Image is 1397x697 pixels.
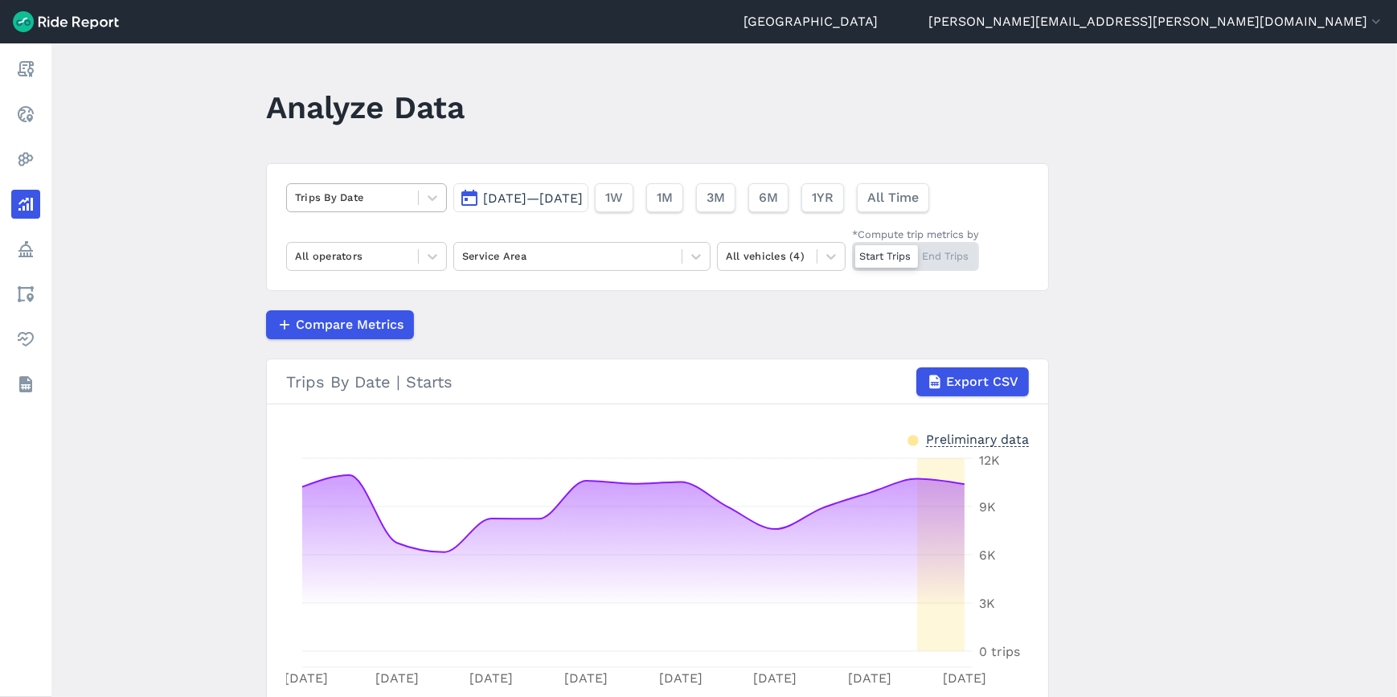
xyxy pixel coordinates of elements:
a: Report [11,55,40,84]
tspan: 3K [979,596,995,611]
tspan: [DATE] [754,670,797,686]
a: Realtime [11,100,40,129]
button: [DATE]—[DATE] [453,183,588,212]
tspan: 12K [979,453,1000,468]
span: 3M [707,188,725,207]
button: Compare Metrics [266,310,414,339]
tspan: [DATE] [285,670,328,686]
button: 6M [748,183,789,212]
tspan: [DATE] [469,670,513,686]
tspan: [DATE] [564,670,608,686]
tspan: 9K [979,499,996,515]
a: Areas [11,280,40,309]
a: Policy [11,235,40,264]
button: 1M [646,183,683,212]
button: [PERSON_NAME][EMAIL_ADDRESS][PERSON_NAME][DOMAIN_NAME] [928,12,1384,31]
button: 1YR [801,183,844,212]
span: Compare Metrics [296,315,404,334]
span: [DATE]—[DATE] [483,191,583,206]
button: 3M [696,183,735,212]
span: 1M [657,188,673,207]
tspan: [DATE] [943,670,986,686]
tspan: 0 trips [979,644,1020,659]
div: Preliminary data [926,430,1029,447]
div: *Compute trip metrics by [852,227,979,242]
div: Trips By Date | Starts [286,367,1029,396]
button: All Time [857,183,929,212]
a: Datasets [11,370,40,399]
a: Heatmaps [11,145,40,174]
span: Export CSV [946,372,1018,392]
button: Export CSV [916,367,1029,396]
a: [GEOGRAPHIC_DATA] [744,12,878,31]
img: Ride Report [13,11,119,32]
span: 1W [605,188,623,207]
tspan: [DATE] [659,670,703,686]
tspan: [DATE] [848,670,891,686]
a: Health [11,325,40,354]
a: Analyze [11,190,40,219]
span: All Time [867,188,919,207]
tspan: 6K [979,547,996,563]
button: 1W [595,183,633,212]
span: 6M [759,188,778,207]
h1: Analyze Data [266,85,465,129]
tspan: [DATE] [375,670,419,686]
span: 1YR [812,188,834,207]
